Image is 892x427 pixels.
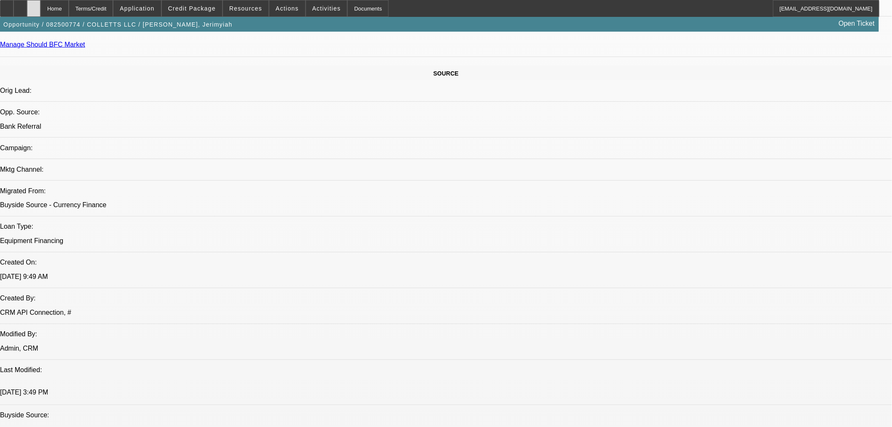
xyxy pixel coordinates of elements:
[113,0,161,16] button: Application
[162,0,222,16] button: Credit Package
[229,5,262,12] span: Resources
[276,5,299,12] span: Actions
[223,0,269,16] button: Resources
[433,70,459,77] span: SOURCE
[269,0,305,16] button: Actions
[120,5,154,12] span: Application
[3,21,232,28] span: Opportunity / 082500774 / COLLETTS LLC / [PERSON_NAME], Jerimyiah
[306,0,347,16] button: Activities
[168,5,216,12] span: Credit Package
[312,5,341,12] span: Activities
[836,16,878,31] a: Open Ticket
